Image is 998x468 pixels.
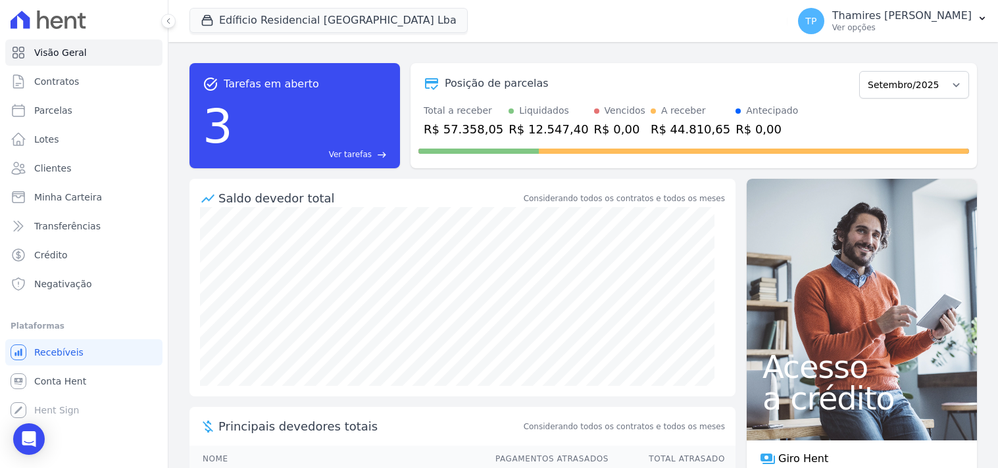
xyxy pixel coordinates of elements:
[34,375,86,388] span: Conta Hent
[34,191,102,204] span: Minha Carteira
[594,120,645,138] div: R$ 0,00
[218,417,521,435] span: Principais devedores totais
[519,104,569,118] div: Liquidados
[787,3,998,39] button: TP Thamires [PERSON_NAME] Ver opções
[746,104,798,118] div: Antecipado
[377,150,387,160] span: east
[238,149,387,160] a: Ver tarefas east
[224,76,319,92] span: Tarefas em aberto
[34,277,92,291] span: Negativação
[651,120,730,138] div: R$ 44.810,65
[34,133,59,146] span: Lotes
[5,213,162,239] a: Transferências
[203,76,218,92] span: task_alt
[832,22,972,33] p: Ver opções
[762,351,961,383] span: Acesso
[218,189,521,207] div: Saldo devedor total
[5,184,162,210] a: Minha Carteira
[832,9,972,22] p: Thamires [PERSON_NAME]
[34,248,68,262] span: Crédito
[34,162,71,175] span: Clientes
[524,193,725,204] div: Considerando todos os contratos e todos os meses
[5,155,162,181] a: Clientes
[5,271,162,297] a: Negativação
[424,104,503,118] div: Total a receber
[805,16,816,26] span: TP
[34,346,84,359] span: Recebíveis
[189,8,468,33] button: Edíficio Residencial [GEOGRAPHIC_DATA] Lba
[5,339,162,365] a: Recebíveis
[34,220,101,233] span: Transferências
[5,126,162,152] a: Lotes
[424,120,503,138] div: R$ 57.358,05
[13,423,45,455] div: Open Intercom Messenger
[5,368,162,394] a: Conta Hent
[34,75,79,88] span: Contratos
[778,451,828,467] span: Giro Hent
[605,104,645,118] div: Vencidos
[445,76,549,91] div: Posição de parcelas
[34,104,72,117] span: Parcelas
[736,120,798,138] div: R$ 0,00
[509,120,588,138] div: R$ 12.547,40
[5,97,162,124] a: Parcelas
[524,421,725,433] span: Considerando todos os contratos e todos os meses
[11,318,157,334] div: Plataformas
[5,39,162,66] a: Visão Geral
[762,383,961,414] span: a crédito
[34,46,87,59] span: Visão Geral
[329,149,372,160] span: Ver tarefas
[661,104,706,118] div: A receber
[203,92,233,160] div: 3
[5,242,162,268] a: Crédito
[5,68,162,95] a: Contratos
